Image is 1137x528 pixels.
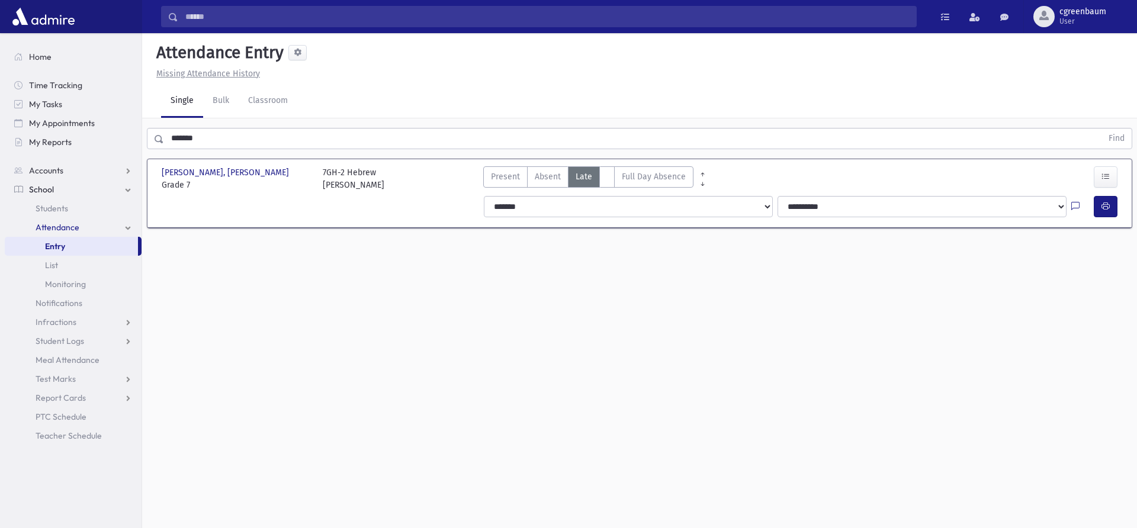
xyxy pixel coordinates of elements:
[36,203,68,214] span: Students
[36,336,84,346] span: Student Logs
[156,69,260,79] u: Missing Attendance History
[5,218,142,237] a: Attendance
[323,166,384,191] div: 7GH-2 Hebrew [PERSON_NAME]
[29,80,82,91] span: Time Tracking
[36,222,79,233] span: Attendance
[535,170,561,183] span: Absent
[5,426,142,445] a: Teacher Schedule
[9,5,78,28] img: AdmirePro
[45,241,65,252] span: Entry
[29,51,52,62] span: Home
[36,374,76,384] span: Test Marks
[36,355,99,365] span: Meal Attendance
[1101,128,1132,149] button: Find
[36,430,102,441] span: Teacher Schedule
[29,137,72,147] span: My Reports
[36,411,86,422] span: PTC Schedule
[5,331,142,350] a: Student Logs
[5,313,142,331] a: Infractions
[162,179,311,191] span: Grade 7
[36,392,86,403] span: Report Cards
[5,76,142,95] a: Time Tracking
[239,85,297,118] a: Classroom
[161,85,203,118] a: Single
[622,170,686,183] span: Full Day Absence
[45,260,58,271] span: List
[152,43,284,63] h5: Attendance Entry
[1059,7,1106,17] span: cgreenbaum
[29,99,62,110] span: My Tasks
[36,298,82,308] span: Notifications
[491,170,520,183] span: Present
[29,118,95,128] span: My Appointments
[162,166,291,179] span: [PERSON_NAME], [PERSON_NAME]
[5,95,142,114] a: My Tasks
[5,199,142,218] a: Students
[45,279,86,289] span: Monitoring
[29,184,54,195] span: School
[152,69,260,79] a: Missing Attendance History
[1059,17,1106,26] span: User
[5,388,142,407] a: Report Cards
[5,294,142,313] a: Notifications
[5,47,142,66] a: Home
[5,275,142,294] a: Monitoring
[5,350,142,369] a: Meal Attendance
[29,165,63,176] span: Accounts
[576,170,592,183] span: Late
[5,114,142,133] a: My Appointments
[5,256,142,275] a: List
[483,166,693,191] div: AttTypes
[5,237,138,256] a: Entry
[5,369,142,388] a: Test Marks
[36,317,76,327] span: Infractions
[5,133,142,152] a: My Reports
[203,85,239,118] a: Bulk
[5,180,142,199] a: School
[5,407,142,426] a: PTC Schedule
[5,161,142,180] a: Accounts
[178,6,916,27] input: Search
